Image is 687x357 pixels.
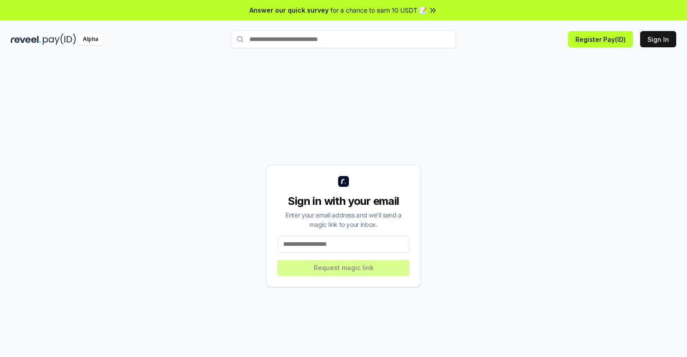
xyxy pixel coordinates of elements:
span: Answer our quick survey [249,5,329,15]
button: Register Pay(ID) [568,31,633,47]
div: Enter your email address and we’ll send a magic link to your inbox. [277,210,410,229]
button: Sign In [640,31,676,47]
div: Alpha [78,34,103,45]
div: Sign in with your email [277,194,410,208]
img: logo_small [338,176,349,187]
img: reveel_dark [11,34,41,45]
span: for a chance to earn 10 USDT 📝 [330,5,427,15]
img: pay_id [43,34,76,45]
